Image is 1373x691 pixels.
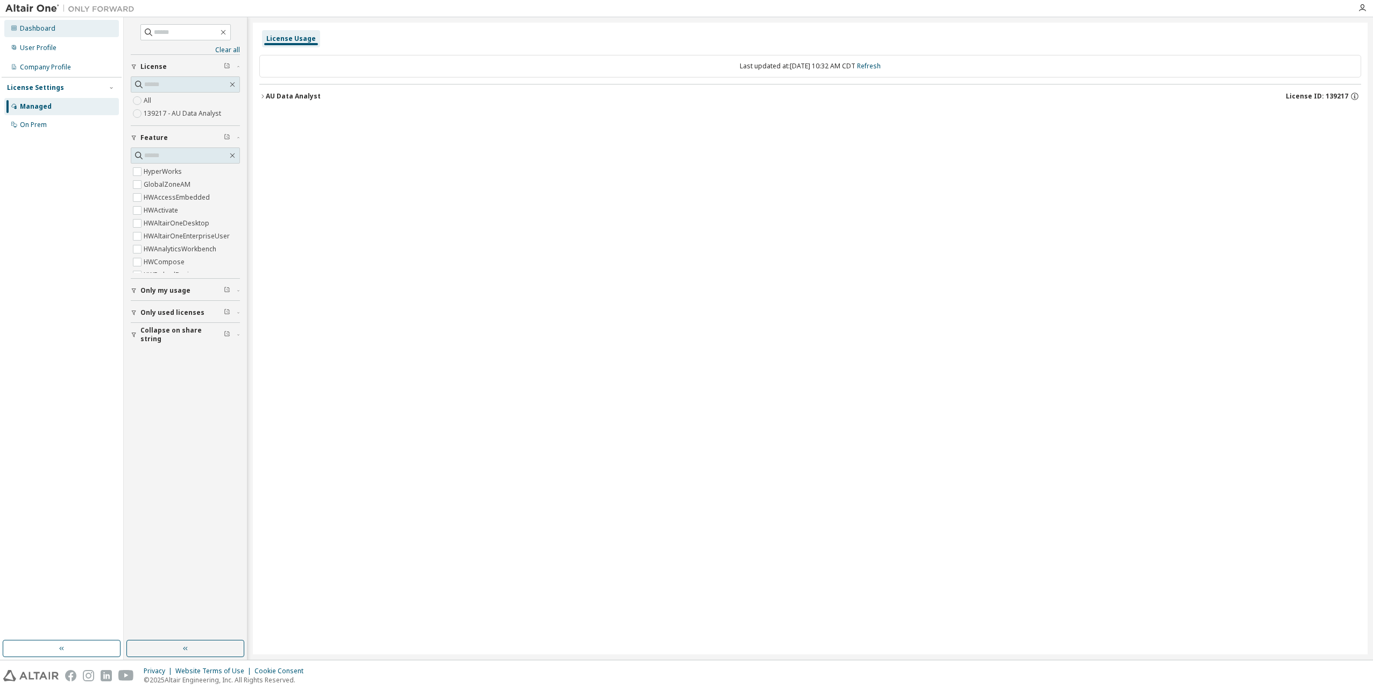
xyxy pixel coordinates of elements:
[266,92,321,101] div: AU Data Analyst
[175,667,254,675] div: Website Terms of Use
[857,61,881,70] a: Refresh
[144,675,310,685] p: © 2025 Altair Engineering, Inc. All Rights Reserved.
[131,126,240,150] button: Feature
[144,178,193,191] label: GlobalZoneAM
[131,323,240,347] button: Collapse on share string
[131,301,240,325] button: Only used licenses
[20,102,52,111] div: Managed
[224,308,230,317] span: Clear filter
[20,44,56,52] div: User Profile
[144,165,184,178] label: HyperWorks
[20,63,71,72] div: Company Profile
[144,667,175,675] div: Privacy
[144,107,223,120] label: 139217 - AU Data Analyst
[224,62,230,71] span: Clear filter
[259,84,1361,108] button: AU Data AnalystLicense ID: 139217
[7,83,64,92] div: License Settings
[65,670,76,681] img: facebook.svg
[144,269,194,281] label: HWEmbedBasic
[140,326,224,343] span: Collapse on share string
[20,121,47,129] div: On Prem
[144,204,180,217] label: HWActivate
[144,230,232,243] label: HWAltairOneEnterpriseUser
[20,24,55,33] div: Dashboard
[144,94,153,107] label: All
[131,55,240,79] button: License
[144,191,212,204] label: HWAccessEmbedded
[144,256,187,269] label: HWCompose
[224,133,230,142] span: Clear filter
[224,330,230,339] span: Clear filter
[224,286,230,295] span: Clear filter
[1286,92,1348,101] span: License ID: 139217
[3,670,59,681] img: altair_logo.svg
[101,670,112,681] img: linkedin.svg
[140,308,204,317] span: Only used licenses
[144,217,211,230] label: HWAltairOneDesktop
[140,286,190,295] span: Only my usage
[131,279,240,302] button: Only my usage
[144,243,218,256] label: HWAnalyticsWorkbench
[259,55,1361,77] div: Last updated at: [DATE] 10:32 AM CDT
[266,34,316,43] div: License Usage
[83,670,94,681] img: instagram.svg
[5,3,140,14] img: Altair One
[118,670,134,681] img: youtube.svg
[131,46,240,54] a: Clear all
[254,667,310,675] div: Cookie Consent
[140,62,167,71] span: License
[140,133,168,142] span: Feature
